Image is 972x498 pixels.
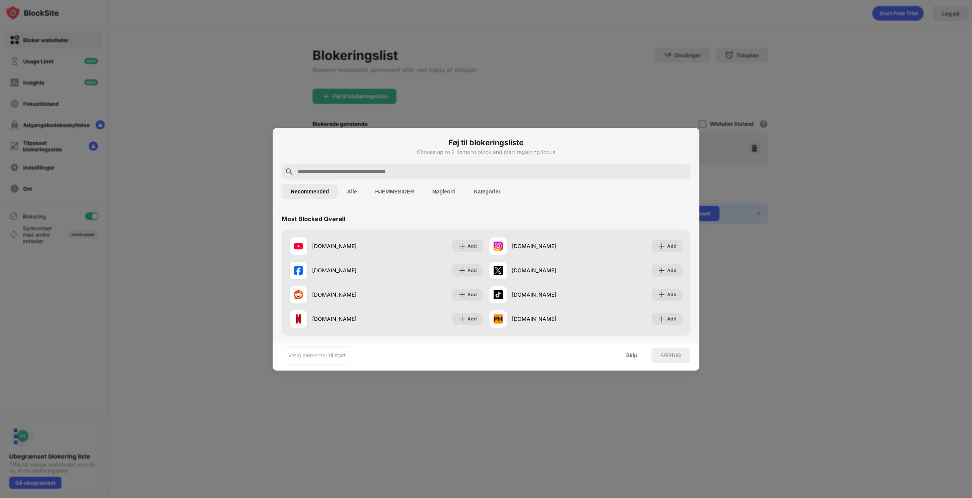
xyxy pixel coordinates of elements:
[366,184,423,199] button: HJEMMESIDER
[494,242,503,251] img: favicons
[312,291,386,298] div: [DOMAIN_NAME]
[467,291,477,298] div: Add
[494,314,503,324] img: favicons
[312,266,386,274] div: [DOMAIN_NAME]
[294,314,303,324] img: favicons
[312,242,386,250] div: [DOMAIN_NAME]
[282,149,690,155] div: Choose up to 2 items to block and start regaining focus
[282,215,345,223] div: Most Blocked Overall
[294,266,303,275] img: favicons
[282,184,338,199] button: Recommended
[512,266,586,274] div: [DOMAIN_NAME]
[467,242,477,250] div: Add
[423,184,465,199] button: Nøgleord
[282,137,690,148] h6: Føj til blokeringsliste
[667,267,677,274] div: Add
[294,290,303,299] img: favicons
[465,184,510,199] button: Kategorier
[312,315,386,323] div: [DOMAIN_NAME]
[494,266,503,275] img: favicons
[467,267,477,274] div: Add
[512,291,586,298] div: [DOMAIN_NAME]
[667,315,677,323] div: Add
[285,167,294,176] img: search.svg
[338,184,366,199] button: Alle
[667,242,677,250] div: Add
[294,242,303,251] img: favicons
[660,352,681,358] div: FÆRDIG
[288,352,346,359] div: Vælg elementer til start
[467,315,477,323] div: Add
[626,352,637,358] div: Skip
[512,242,586,250] div: [DOMAIN_NAME]
[667,291,677,298] div: Add
[494,290,503,299] img: favicons
[512,315,586,323] div: [DOMAIN_NAME]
